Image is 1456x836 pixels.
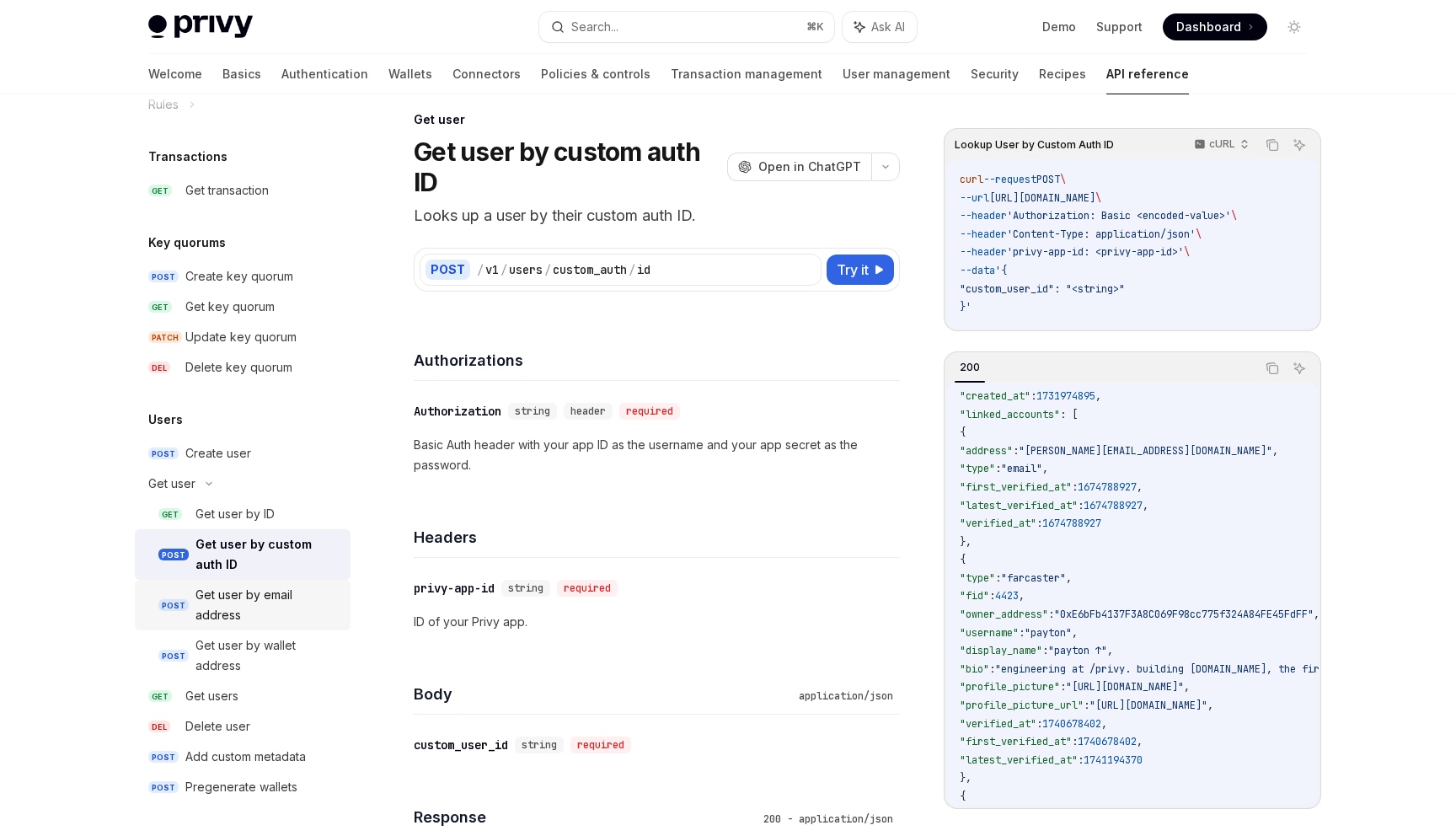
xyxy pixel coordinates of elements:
div: / [477,261,484,278]
span: \ [1184,245,1190,259]
span: '{ [995,264,1007,277]
a: Wallets [388,54,432,94]
div: v1 [485,261,499,278]
div: Create key quorum [185,266,293,287]
div: required [619,403,680,420]
a: Recipes [1039,54,1086,94]
span: , [1314,608,1319,621]
span: "[PERSON_NAME][EMAIL_ADDRESS][DOMAIN_NAME]" [1019,444,1272,458]
button: Copy the contents from the code block [1261,357,1283,379]
div: Create user [185,443,251,464]
button: Ask AI [1288,357,1310,379]
span: GET [148,690,172,703]
span: GET [148,185,172,197]
button: Search...⌘K [539,12,834,42]
span: { [960,426,966,439]
a: Authentication [281,54,368,94]
span: POST [1036,173,1060,186]
a: Basics [222,54,261,94]
div: / [544,261,551,278]
span: \ [1095,191,1101,205]
div: Delete key quorum [185,357,292,378]
span: "bio" [960,662,989,676]
div: Pregenerate wallets [185,777,297,797]
a: Support [1096,19,1143,35]
span: : [1019,626,1025,640]
div: users [509,261,543,278]
span: 1674788927 [1084,499,1143,512]
span: "email" [1001,462,1042,475]
span: Try it [837,260,869,280]
a: GETGet users [135,681,351,711]
div: Authorization [414,403,501,420]
span: 'Authorization: Basic <encoded-value>' [1007,209,1231,222]
span: : [1013,444,1019,458]
div: custom_user_id [414,737,508,753]
a: POSTAdd custom metadata [135,742,351,772]
span: POST [148,781,179,794]
span: POST [158,599,189,612]
span: PATCH [148,331,182,344]
span: : [ [1060,408,1078,421]
span: string [515,405,550,418]
span: "payton" [1025,626,1072,640]
span: 'Content-Type: application/json' [1007,228,1196,241]
span: 1674788927 [1042,517,1101,530]
button: Copy the contents from the code block [1261,134,1283,156]
span: , [1101,717,1107,731]
span: : [1030,389,1036,403]
p: Looks up a user by their custom auth ID. [414,204,900,228]
span: : [1072,480,1078,494]
div: Get user by email address [195,585,340,625]
a: Connectors [452,54,521,94]
button: Toggle dark mode [1281,13,1308,40]
div: POST [426,260,470,280]
span: "latest_verified_at" [960,753,1078,767]
span: : [995,462,1001,475]
span: 'privy-app-id: <privy-app-id>' [1007,245,1184,259]
div: Get user by wallet address [195,635,340,676]
span: : [1042,644,1048,657]
div: required [557,580,618,597]
a: POSTCreate user [135,438,351,469]
div: Update key quorum [185,327,297,347]
h5: Users [148,410,183,430]
span: \ [1196,228,1202,241]
div: 200 [955,357,985,378]
span: , [1019,589,1025,603]
span: POST [158,650,189,662]
span: --header [960,209,1007,222]
span: : [1072,735,1078,748]
a: POSTGet user by wallet address [135,630,351,681]
span: , [1095,389,1101,403]
div: Get user [414,111,900,128]
span: "custom_user_id": "<string>" [960,282,1125,296]
div: Get user by ID [195,504,275,524]
a: GETGet key quorum [135,292,351,322]
span: POST [148,447,179,460]
span: : [1036,717,1042,731]
h1: Get user by custom auth ID [414,137,720,197]
span: : [1084,699,1089,712]
span: curl [960,173,983,186]
a: POSTGet user by custom auth ID [135,529,351,580]
div: Get key quorum [185,297,275,317]
p: Basic Auth header with your app ID as the username and your app secret as the password. [414,435,900,475]
a: GETGet transaction [135,175,351,206]
a: POSTPregenerate wallets [135,772,351,802]
span: , [1042,462,1048,475]
p: cURL [1209,137,1235,151]
img: light logo [148,15,253,39]
div: Get users [185,686,238,706]
span: "latest_verified_at" [960,499,1078,512]
div: 200 - application/json [757,811,900,828]
span: ⌘ K [806,20,824,34]
a: GETGet user by ID [135,499,351,529]
span: header [570,405,606,418]
span: : [1078,753,1084,767]
h4: Authorizations [414,349,900,372]
span: : [989,662,995,676]
span: : [1036,517,1042,530]
span: { [960,553,966,566]
span: string [522,738,557,752]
